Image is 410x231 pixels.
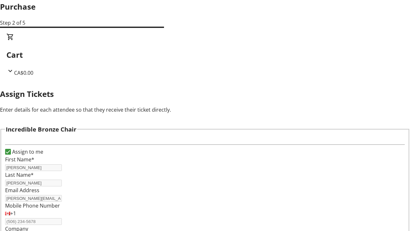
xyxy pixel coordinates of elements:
div: CartCA$0.00 [6,33,404,77]
label: First Name* [5,156,34,163]
h2: Cart [6,49,404,61]
label: Last Name* [5,171,34,178]
input: (506) 234-5678 [5,218,62,225]
span: CA$0.00 [14,69,33,76]
label: Assign to me [11,148,43,156]
h3: Incredible Bronze Chair [6,125,77,134]
label: Email Address [5,187,39,194]
label: Mobile Phone Number [5,202,60,209]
